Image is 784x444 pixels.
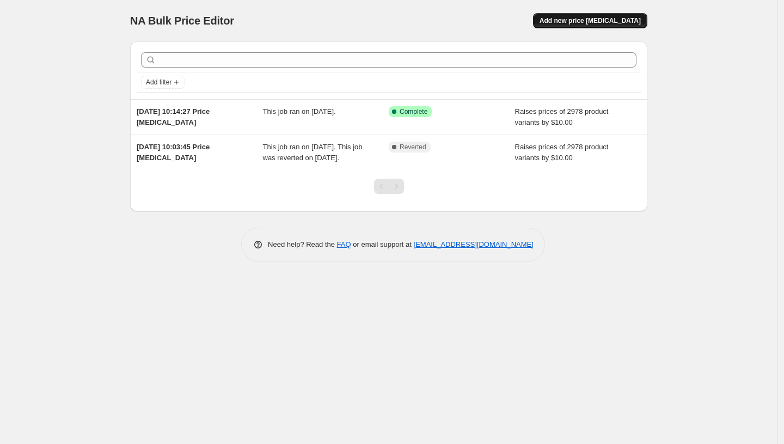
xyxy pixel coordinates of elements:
span: [DATE] 10:14:27 Price [MEDICAL_DATA] [137,107,210,126]
span: NA Bulk Price Editor [130,15,234,27]
span: Complete [400,107,427,116]
span: Need help? Read the [268,240,337,248]
span: This job ran on [DATE]. This job was reverted on [DATE]. [263,143,363,162]
nav: Pagination [374,179,404,194]
a: FAQ [337,240,351,248]
span: Raises prices of 2978 product variants by $10.00 [515,107,609,126]
span: Add new price [MEDICAL_DATA] [540,16,641,25]
span: Reverted [400,143,426,151]
span: [DATE] 10:03:45 Price [MEDICAL_DATA] [137,143,210,162]
button: Add filter [141,76,185,89]
button: Add new price [MEDICAL_DATA] [533,13,647,28]
span: This job ran on [DATE]. [263,107,336,115]
span: Add filter [146,78,171,87]
a: [EMAIL_ADDRESS][DOMAIN_NAME] [414,240,534,248]
span: or email support at [351,240,414,248]
span: Raises prices of 2978 product variants by $10.00 [515,143,609,162]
